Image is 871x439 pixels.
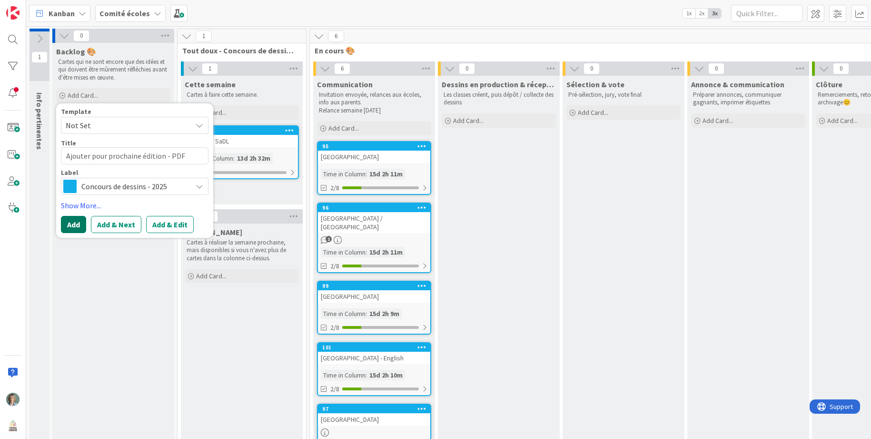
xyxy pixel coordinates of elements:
span: : [366,308,367,319]
span: Tout doux - Concours de dessins 🎨 [182,46,294,55]
span: 1x [683,9,695,18]
div: 96[GEOGRAPHIC_DATA] / [GEOGRAPHIC_DATA] [318,204,430,233]
b: Comité écoles [99,9,150,18]
input: Quick Filter... [731,5,802,22]
span: Info pertinentes [35,92,44,150]
div: 15d 2h 9m [367,308,402,319]
div: 101 [318,343,430,352]
button: Add & Edit [146,216,194,233]
div: 99 [318,282,430,290]
div: Time in Column [321,370,366,380]
div: 99[GEOGRAPHIC_DATA] [318,282,430,303]
div: Time in Column [321,308,366,319]
span: Not Set [66,119,185,132]
div: 15d 2h 10m [367,370,405,380]
span: 2/8 [330,323,339,333]
span: Add Card... [703,116,733,125]
span: : [233,153,235,163]
div: 97 [318,405,430,413]
div: Time in Column [321,247,366,257]
div: Time in Column [321,169,366,179]
span: Annonce & communication [691,80,784,89]
span: 0 [708,63,724,74]
a: Show More... [61,200,208,211]
p: Relance semaine [DATE] [319,107,429,114]
span: 1 [196,31,212,42]
span: 2/8 [330,384,339,394]
div: 15d 2h 11m [367,247,405,257]
span: Semaine prochaine [185,227,242,237]
img: Visit kanbanzone.com [6,6,20,20]
div: 96 [322,204,430,211]
span: 6 [334,63,350,74]
span: 6 [328,31,344,42]
div: 15d 2h 11m [367,169,405,179]
div: 95[GEOGRAPHIC_DATA] [318,142,430,163]
div: 13d 2h 32m [235,153,273,163]
p: Préparer annonces, communiquer gagnants, imprimer étiquettes [693,91,803,107]
span: : [366,370,367,380]
span: Add Card... [453,116,484,125]
p: Invitation envoyée, relances aux écoles, info aux parents. [319,91,429,107]
span: Concours de dessins - 2025 [81,180,187,193]
span: 2/8 [330,261,339,271]
span: Add Card... [328,124,359,133]
span: Support [20,1,43,13]
img: ZL [6,393,20,406]
span: 😊 [843,98,851,106]
span: Communication [317,80,373,89]
textarea: Ajouter pour prochaine édition - PDF [61,147,208,164]
span: Add Card... [827,116,858,125]
span: Backlog 🎨 [56,47,96,56]
div: 95 [318,142,430,151]
p: Cartes à faire cette semaine. [187,91,297,99]
div: Garderie SaDL [186,135,298,147]
span: Dessins en production & réception [442,80,556,89]
label: Title [61,139,76,147]
span: Add Card... [68,91,98,100]
p: Pré-sélection, jury, vote final [568,91,679,99]
div: 97 [322,406,430,412]
div: [GEOGRAPHIC_DATA] / [GEOGRAPHIC_DATA] [318,212,430,233]
div: [GEOGRAPHIC_DATA] [318,290,430,303]
p: Cartes qui ne sont encore que des idées et qui doivent être mûrement réfléchies avant d'être mise... [58,58,168,82]
span: 1 [31,51,48,63]
span: 0 [459,63,475,74]
p: Les classes créent, puis dépôt / collecte des dessins [444,91,554,107]
span: 0 [584,63,600,74]
button: Add [61,216,86,233]
div: 99 [322,283,430,289]
span: Sélection & vote [566,80,624,89]
div: 98 [190,127,298,134]
div: [GEOGRAPHIC_DATA] - English [318,352,430,364]
div: [GEOGRAPHIC_DATA] [318,413,430,426]
p: Cartes à réaliser la semaine prochaine, mais disponibles si vous n'avez plus de cartes dans la co... [187,239,297,262]
span: 3x [708,9,721,18]
button: Add & Next [91,216,141,233]
span: Label [61,169,78,176]
div: 101 [322,344,430,351]
div: 95 [322,143,430,150]
span: 0 [833,63,849,74]
span: Clôture [816,80,842,89]
span: 2x [695,9,708,18]
div: 98 [186,126,298,135]
div: 96 [318,204,430,212]
span: 1 [326,236,332,242]
div: 97[GEOGRAPHIC_DATA] [318,405,430,426]
span: Template [61,108,91,115]
span: Add Card... [578,108,608,117]
img: avatar [6,419,20,433]
span: Cette semaine [185,80,236,89]
div: 98Garderie SaDL [186,126,298,147]
span: Kanban [49,8,75,19]
span: 0 [73,30,89,41]
span: 1 [202,63,218,74]
div: [GEOGRAPHIC_DATA] [318,151,430,163]
span: : [366,247,367,257]
span: : [366,169,367,179]
span: 2/8 [330,183,339,193]
span: Add Card... [196,272,227,280]
div: 101[GEOGRAPHIC_DATA] - English [318,343,430,364]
